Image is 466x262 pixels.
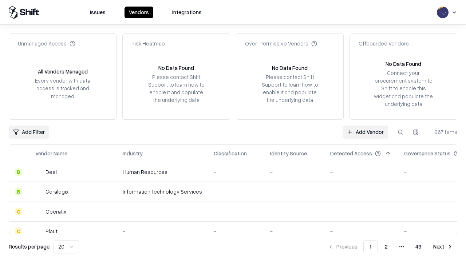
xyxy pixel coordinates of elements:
[214,150,247,157] div: Classification
[330,150,372,157] div: Detected Access
[270,150,307,157] div: Identity Source
[158,64,194,72] div: No Data Found
[359,40,409,47] div: Offboarded Vendors
[123,168,202,176] div: Human Resources
[379,240,394,253] button: 2
[386,60,421,68] div: No Data Found
[125,7,153,18] button: Vendors
[404,150,451,157] div: Governance Status
[35,188,43,195] img: Coralogix
[214,188,258,195] div: -
[123,150,143,157] div: Industry
[35,168,43,176] img: Deel
[363,240,378,253] button: 1
[146,73,206,104] div: Please contact Shift Support to learn how to enable it and populate the underlying data
[131,40,165,47] div: Risk Heatmap
[46,168,57,176] div: Deel
[260,73,320,104] div: Please contact Shift Support to learn how to enable it and populate the underlying data
[410,240,427,253] button: 49
[18,40,75,47] div: Unmanaged Access
[270,227,319,235] div: -
[86,7,110,18] button: Issues
[46,188,68,195] div: Coralogix
[343,126,388,139] a: Add Vendor
[38,68,88,75] div: All Vendors Managed
[15,227,22,235] div: C
[272,64,308,72] div: No Data Found
[270,208,319,215] div: -
[35,227,43,235] img: Plauti
[373,69,434,108] div: Connect your procurement system to Shift to enable this widget and populate the underlying data
[123,208,202,215] div: -
[168,7,206,18] button: Integrations
[429,240,457,253] button: Next
[15,208,22,215] div: C
[214,168,258,176] div: -
[330,188,392,195] div: -
[330,227,392,235] div: -
[15,188,22,195] div: B
[323,240,457,253] nav: pagination
[245,40,317,47] div: Over-Permissive Vendors
[330,168,392,176] div: -
[123,188,202,195] div: Information Technology Services
[270,188,319,195] div: -
[15,168,22,176] div: B
[330,208,392,215] div: -
[214,227,258,235] div: -
[214,208,258,215] div: -
[9,126,49,139] button: Add Filter
[428,128,457,136] div: 967 items
[9,243,51,250] p: Results per page:
[270,168,319,176] div: -
[35,208,43,215] img: Operatix
[35,150,67,157] div: Vendor Name
[32,77,93,100] div: Every vendor with data access is tracked and managed
[46,208,66,215] div: Operatix
[123,227,202,235] div: -
[46,227,59,235] div: Plauti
